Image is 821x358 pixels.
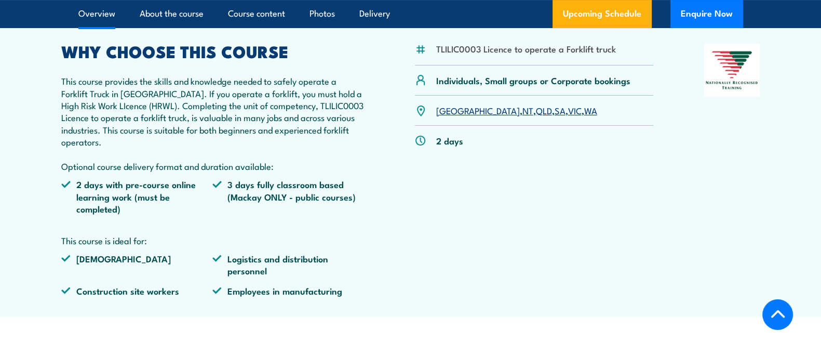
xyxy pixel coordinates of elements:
[436,135,463,147] p: 2 days
[61,285,213,297] li: Construction site workers
[61,253,213,277] li: [DEMOGRAPHIC_DATA]
[61,178,213,215] li: 2 days with pre-course online learning work (must be completed)
[436,104,597,116] p: , , , , ,
[61,234,365,246] p: This course is ideal for:
[61,44,365,58] h2: WHY CHOOSE THIS COURSE
[584,104,597,116] a: WA
[436,104,520,116] a: [GEOGRAPHIC_DATA]
[61,75,365,172] p: This course provides the skills and knowledge needed to safely operate a Forklift Truck in [GEOGR...
[536,104,552,116] a: QLD
[704,44,760,97] img: Nationally Recognised Training logo.
[436,43,616,55] li: TLILIC0003 Licence to operate a Forklift truck
[212,253,364,277] li: Logistics and distribution personnel
[522,104,533,116] a: NT
[436,74,630,86] p: Individuals, Small groups or Corporate bookings
[555,104,566,116] a: SA
[212,285,364,297] li: Employees in manufacturing
[568,104,582,116] a: VIC
[212,178,364,215] li: 3 days fully classroom based (Mackay ONLY - public courses)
